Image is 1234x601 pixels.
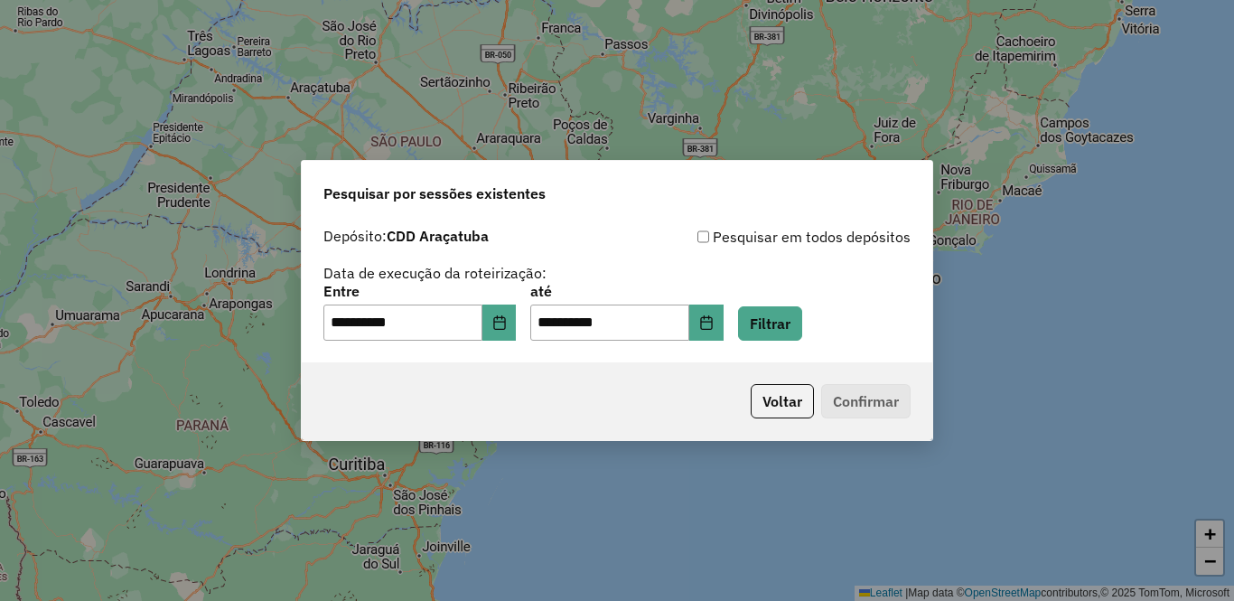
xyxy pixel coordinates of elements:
[482,305,517,341] button: Choose Date
[751,384,814,418] button: Voltar
[530,280,723,302] label: até
[323,280,516,302] label: Entre
[323,225,489,247] label: Depósito:
[738,306,802,341] button: Filtrar
[387,227,489,245] strong: CDD Araçatuba
[323,183,546,204] span: Pesquisar por sessões existentes
[323,262,547,284] label: Data de execução da roteirização:
[617,226,911,248] div: Pesquisar em todos depósitos
[689,305,724,341] button: Choose Date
